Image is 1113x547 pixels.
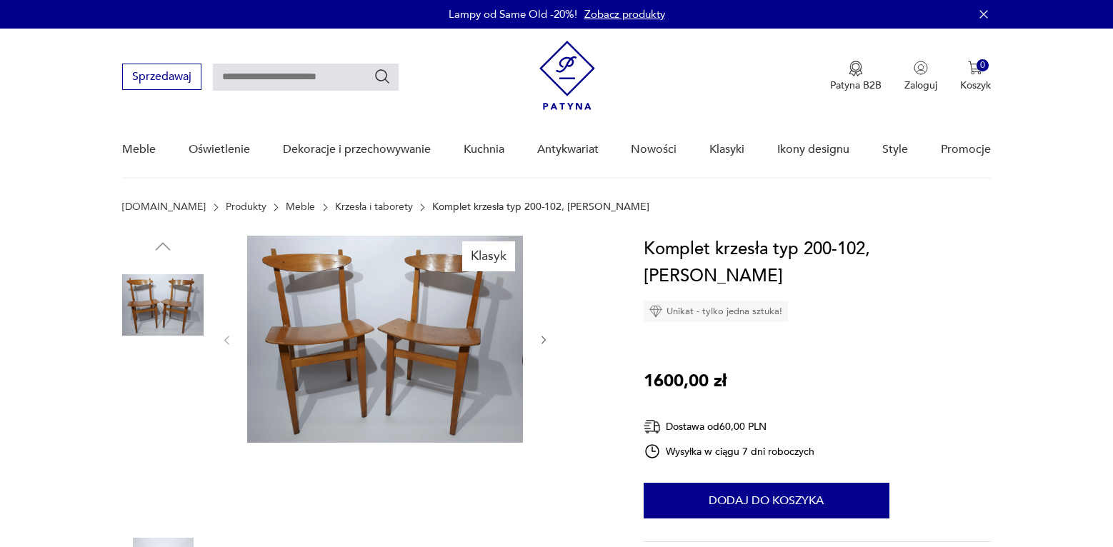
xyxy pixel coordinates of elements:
img: Ikona medalu [849,61,863,76]
div: Wysyłka w ciągu 7 dni roboczych [644,443,815,460]
a: Style [882,122,908,177]
a: Sprzedawaj [122,73,201,83]
button: Patyna B2B [830,61,882,92]
a: [DOMAIN_NAME] [122,201,206,213]
button: Dodaj do koszyka [644,483,889,518]
button: 0Koszyk [960,61,991,92]
a: Meble [122,122,156,177]
img: Ikonka użytkownika [914,61,928,75]
a: Dekoracje i przechowywanie [283,122,431,177]
a: Ikona medaluPatyna B2B [830,61,882,92]
img: Zdjęcie produktu Komplet krzesła typ 200-102, Maria Chomentowska [122,264,204,346]
a: Klasyki [709,122,744,177]
a: Oświetlenie [189,122,250,177]
a: Kuchnia [464,122,504,177]
button: Sprzedawaj [122,64,201,90]
div: Klasyk [462,241,515,271]
div: Dostawa od 60,00 PLN [644,418,815,436]
a: Nowości [631,122,677,177]
button: Zaloguj [904,61,937,92]
p: Koszyk [960,79,991,92]
img: Zdjęcie produktu Komplet krzesła typ 200-102, Maria Chomentowska [247,236,523,443]
p: Lampy od Same Old -20%! [449,7,577,21]
p: Komplet krzesła typ 200-102, [PERSON_NAME] [432,201,649,213]
a: Antykwariat [537,122,599,177]
a: Ikony designu [777,122,849,177]
img: Zdjęcie produktu Komplet krzesła typ 200-102, Maria Chomentowska [122,356,204,437]
p: Zaloguj [904,79,937,92]
img: Ikona dostawy [644,418,661,436]
img: Zdjęcie produktu Komplet krzesła typ 200-102, Maria Chomentowska [122,446,204,528]
h1: Komplet krzesła typ 200-102, [PERSON_NAME] [644,236,991,290]
a: Zobacz produkty [584,7,665,21]
button: Szukaj [374,68,391,85]
p: 1600,00 zł [644,368,727,395]
a: Meble [286,201,315,213]
div: 0 [977,59,989,71]
img: Ikona koszyka [968,61,982,75]
a: Promocje [941,122,991,177]
img: Ikona diamentu [649,305,662,318]
img: Patyna - sklep z meblami i dekoracjami vintage [539,41,595,110]
p: Patyna B2B [830,79,882,92]
a: Krzesła i taborety [335,201,413,213]
a: Produkty [226,201,266,213]
div: Unikat - tylko jedna sztuka! [644,301,788,322]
